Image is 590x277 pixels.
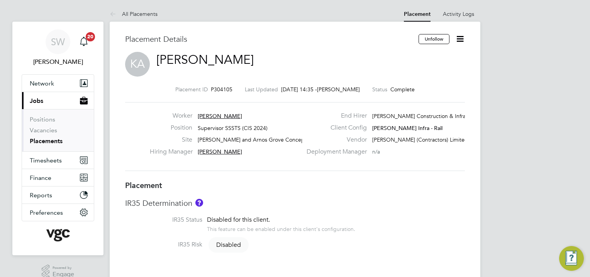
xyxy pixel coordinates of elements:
[12,22,103,255] nav: Main navigation
[419,34,449,44] button: Unfollow
[30,192,52,199] span: Reports
[207,216,270,224] span: Disabled for this client.
[53,265,74,271] span: Powered by
[125,216,202,224] label: IR35 Status
[22,57,94,67] span: Simon Woodcock
[30,174,51,181] span: Finance
[150,148,192,156] label: Hiring Manager
[245,86,278,93] label: Last Updated
[372,86,387,93] label: Status
[125,241,202,249] label: IR35 Risk
[198,136,324,143] span: [PERSON_NAME] and Arnos Grove Concept Desi…
[22,29,94,67] a: SW[PERSON_NAME]
[51,37,65,47] span: SW
[150,124,192,132] label: Position
[86,32,95,41] span: 20
[372,125,442,132] span: [PERSON_NAME] Infra - Rail
[281,86,317,93] span: [DATE] 14:35 -
[195,199,203,207] button: About IR35
[22,204,94,221] button: Preferences
[211,86,232,93] span: P304105
[198,125,268,132] span: Supervisor SSSTS (CIS 2024)
[175,86,208,93] label: Placement ID
[198,148,242,155] span: [PERSON_NAME]
[207,224,355,233] div: This feature can be enabled under this client's configuration.
[125,52,150,77] span: KA
[30,116,55,123] a: Positions
[390,86,415,93] span: Complete
[302,148,367,156] label: Deployment Manager
[22,109,94,151] div: Jobs
[302,124,367,132] label: Client Config
[30,209,63,216] span: Preferences
[150,136,192,144] label: Site
[22,92,94,109] button: Jobs
[46,229,70,241] img: vgcgroup-logo-retina.png
[22,186,94,203] button: Reports
[302,112,367,120] label: End Hirer
[22,75,94,92] button: Network
[156,52,254,67] a: [PERSON_NAME]
[302,136,367,144] label: Vendor
[22,169,94,186] button: Finance
[150,112,192,120] label: Worker
[125,181,162,190] b: Placement
[76,29,92,54] a: 20
[559,246,584,271] button: Engage Resource Center
[30,137,63,145] a: Placements
[372,136,468,143] span: [PERSON_NAME] (Contractors) Limited
[30,97,43,104] span: Jobs
[317,86,360,93] span: [PERSON_NAME]
[30,80,54,87] span: Network
[110,10,158,17] a: All Placements
[22,229,94,241] a: Go to home page
[125,34,413,44] h3: Placement Details
[198,113,242,120] span: [PERSON_NAME]
[30,127,57,134] a: Vacancies
[125,198,465,208] h3: IR35 Determination
[443,10,474,17] a: Activity Logs
[404,11,431,17] a: Placement
[372,148,380,155] span: n/a
[22,152,94,169] button: Timesheets
[30,157,62,164] span: Timesheets
[209,237,249,253] span: Disabled
[372,113,475,120] span: [PERSON_NAME] Construction & Infrast…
